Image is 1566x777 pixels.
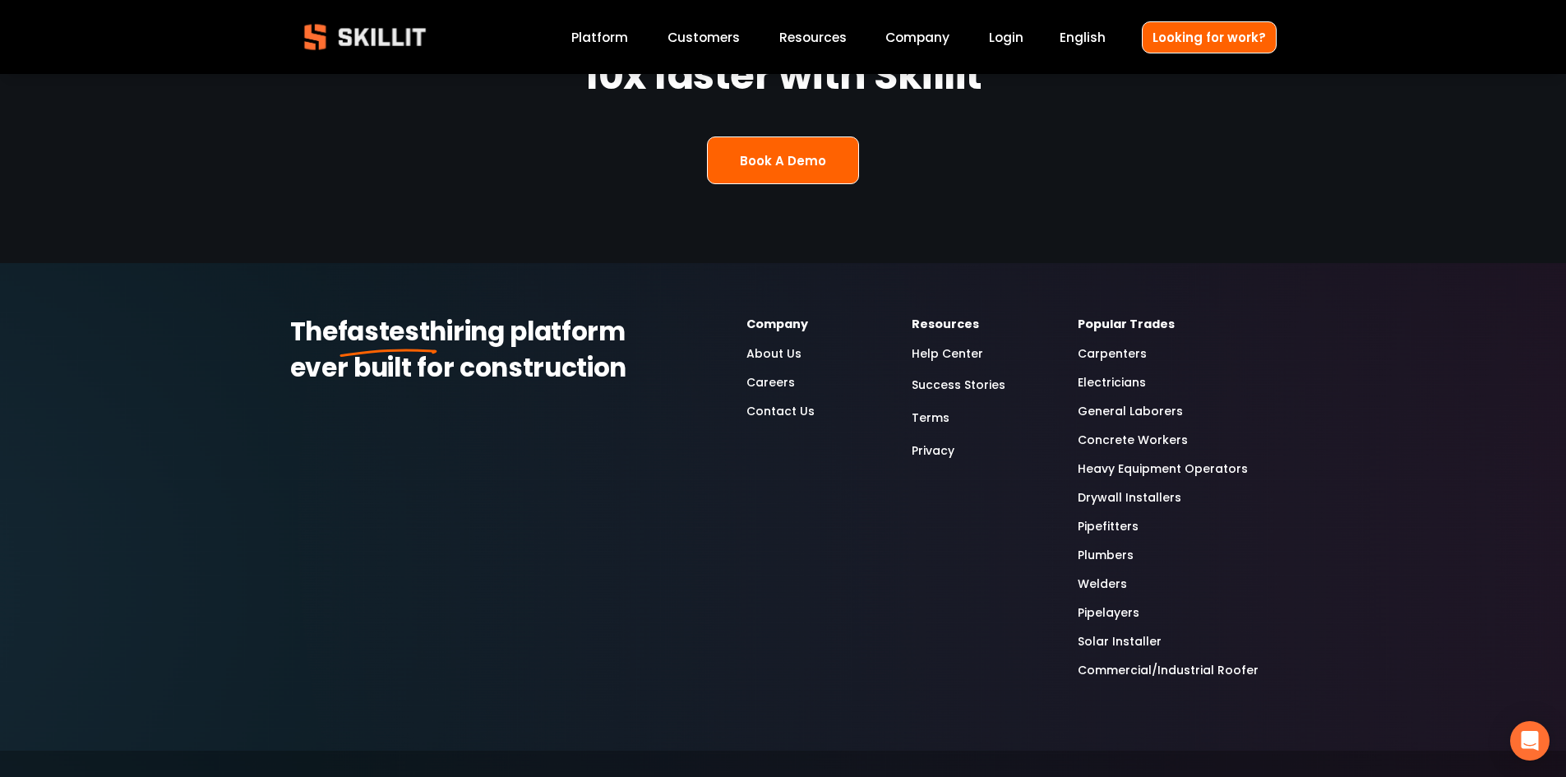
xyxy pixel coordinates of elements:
a: About Us [746,345,801,363]
a: General Laborers [1078,402,1183,421]
a: Looking for work? [1142,21,1277,53]
a: Pipefitters [1078,517,1139,536]
div: language picker [1060,26,1106,49]
a: Carpenters [1078,345,1147,363]
img: Skillit [290,12,440,62]
span: English [1060,28,1106,47]
a: Company [885,26,949,49]
a: Login [989,26,1023,49]
a: Privacy [912,440,954,462]
div: Open Intercom Messenger [1510,721,1550,761]
a: Book A Demo [707,136,860,185]
a: Help Center [912,345,983,363]
a: Plumbers [1078,546,1134,565]
a: folder dropdown [779,26,847,49]
a: Careers [746,373,795,392]
a: Customers [668,26,740,49]
a: Electricians [1078,373,1146,392]
a: Concrete Workers [1078,431,1188,450]
a: Welders [1078,575,1127,594]
a: Platform [571,26,628,49]
strong: Resources [912,315,979,335]
a: Terms [912,407,949,429]
strong: hiring platform ever built for construction [290,312,631,392]
a: Drywall Installers [1078,488,1181,507]
strong: The [290,312,338,356]
span: Resources [779,28,847,47]
a: Pipelayers [1078,604,1139,622]
a: Heavy Equipment Operators [1078,460,1248,479]
strong: Popular Trades [1078,315,1175,335]
a: Solar Installer [1078,632,1162,651]
a: Commercial/Industrial Roofer [1078,661,1259,680]
strong: Company [746,315,808,335]
a: Success Stories [912,374,1005,396]
a: Contact Us [746,402,815,421]
strong: fastest [338,312,430,356]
